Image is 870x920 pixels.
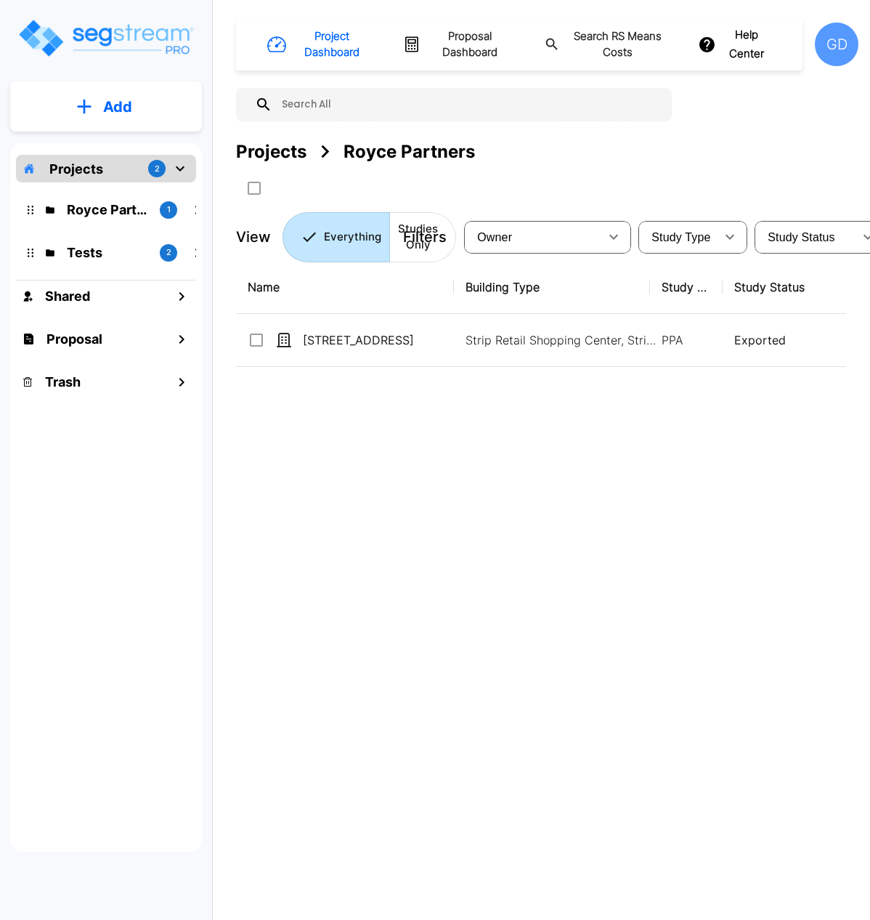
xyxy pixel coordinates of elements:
[282,212,390,262] button: Everything
[651,231,710,243] span: Study Type
[236,261,454,314] th: Name
[695,21,777,68] button: Help Center
[45,286,90,306] h1: Shared
[343,139,475,165] div: Royce Partners
[282,212,456,262] div: Platform
[167,203,171,216] p: 1
[757,217,853,257] div: Select
[67,243,148,262] p: Tests
[477,231,512,243] span: Owner
[398,221,438,254] p: Studies Only
[397,23,521,67] button: Proposal Dashboard
[17,17,195,59] img: Logo
[272,88,664,121] input: Search All
[466,331,662,349] p: Strip Retail Shopping Center, Strip Retail Shopping Center, Commercial Property Site
[45,372,81,392] h1: Trash
[46,329,102,349] h1: Proposal
[768,231,835,243] span: Study Status
[815,23,858,66] div: GD
[539,23,678,67] button: Search RS Means Costs
[467,217,599,257] div: Select
[650,261,723,314] th: Study Type
[389,212,456,262] button: Studies Only
[662,331,711,349] p: PPA
[67,200,148,219] p: Royce Partners
[641,217,715,257] div: Select
[236,226,271,248] p: View
[261,23,380,67] button: Project Dashboard
[293,28,372,61] h1: Project Dashboard
[10,86,202,128] button: Add
[236,139,306,165] div: Projects
[454,261,650,314] th: Building Type
[303,331,448,349] p: [STREET_ADDRESS]
[103,96,132,118] p: Add
[566,28,670,61] h1: Search RS Means Costs
[155,163,160,175] p: 2
[49,159,103,179] p: Projects
[427,28,513,61] h1: Proposal Dashboard
[324,229,381,246] p: Everything
[240,174,269,203] button: SelectAll
[166,246,171,259] p: 2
